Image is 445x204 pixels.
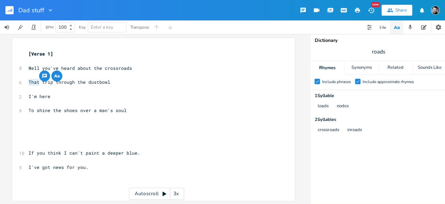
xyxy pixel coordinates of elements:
[381,5,412,16] button: Share
[314,117,442,122] div: 2 Syllable s
[372,48,385,56] span: roads
[317,127,339,133] button: crossroads
[29,150,140,156] span: If you think I can't paint a deeper blue.
[310,61,344,75] div: Rhymes
[29,164,88,170] span: I've got news for you.
[29,93,50,99] span: I'm here
[362,80,414,84] div: Include approximate rhymes
[395,7,407,13] div: Share
[130,25,149,29] div: Transpose
[314,94,442,98] div: 1 Syllable
[29,51,53,57] span: [Verse 1]
[317,104,328,109] button: loads
[431,6,440,15] img: Timothy James
[314,38,442,43] div: Dictionary
[322,80,351,84] div: Include phrases
[129,188,184,200] div: Autoscroll
[46,26,53,29] div: BPM
[336,104,348,109] button: nodes
[29,79,110,85] span: That trip through the dustbowl
[18,7,44,13] span: Dad stuff
[170,188,182,200] div: 3x
[91,24,113,30] span: Enter a key
[79,25,86,29] div: Key
[364,4,378,16] button: New
[347,127,362,133] button: inroads
[371,2,380,7] div: New
[29,65,132,71] span: Well you've heard about the crossroads
[29,107,127,113] span: To shine the shoes over a man's soul
[379,61,412,75] div: Related
[344,61,378,75] div: Synonyms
